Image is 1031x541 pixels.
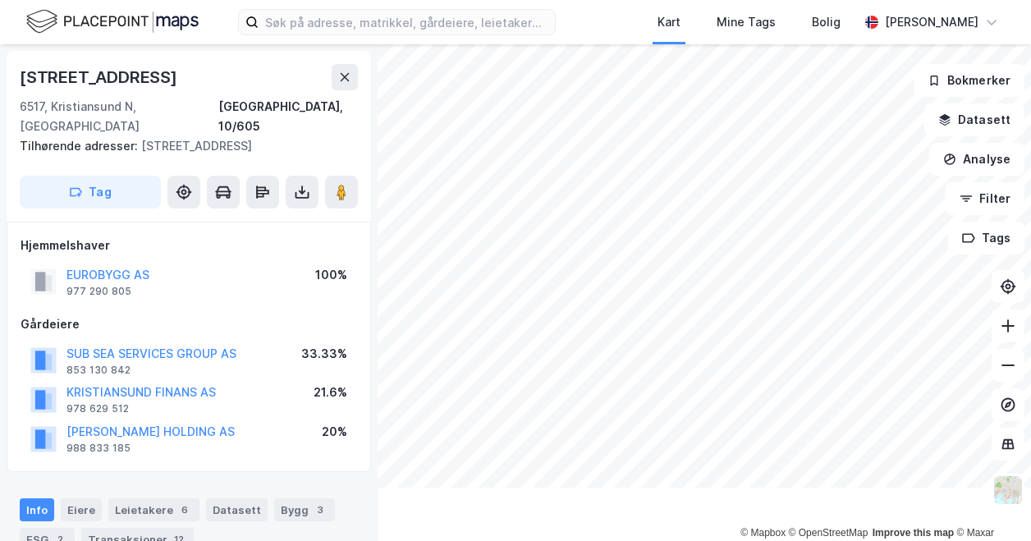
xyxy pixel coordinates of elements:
div: Kart [658,12,680,32]
button: Analyse [929,143,1024,176]
div: 6 [176,502,193,518]
input: Søk på adresse, matrikkel, gårdeiere, leietakere eller personer [259,10,555,34]
button: Filter [946,182,1024,215]
div: 853 130 842 [66,364,131,377]
img: logo.f888ab2527a4732fd821a326f86c7f29.svg [26,7,199,36]
div: 20% [322,422,347,442]
a: Improve this map [873,527,954,539]
div: Mine Tags [717,12,776,32]
span: Tilhørende adresser: [20,139,141,153]
button: Bokmerker [914,64,1024,97]
div: 977 290 805 [66,285,131,298]
div: Bolig [812,12,841,32]
div: [PERSON_NAME] [885,12,978,32]
div: 988 833 185 [66,442,131,455]
div: 33.33% [301,344,347,364]
div: [GEOGRAPHIC_DATA], 10/605 [218,97,358,136]
a: OpenStreetMap [789,527,868,539]
button: Tag [20,176,161,209]
div: 100% [315,265,347,285]
div: Hjemmelshaver [21,236,357,255]
div: Eiere [61,498,102,521]
div: Datasett [206,498,268,521]
div: Info [20,498,54,521]
a: Mapbox [740,527,786,539]
div: [STREET_ADDRESS] [20,136,345,156]
div: 978 629 512 [66,402,129,415]
div: Gårdeiere [21,314,357,334]
div: 3 [312,502,328,518]
button: Datasett [924,103,1024,136]
div: Leietakere [108,498,199,521]
div: [STREET_ADDRESS] [20,64,181,90]
div: 6517, Kristiansund N, [GEOGRAPHIC_DATA] [20,97,218,136]
div: Bygg [274,498,335,521]
div: 21.6% [314,383,347,402]
button: Tags [948,222,1024,254]
iframe: Chat Widget [949,462,1031,541]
